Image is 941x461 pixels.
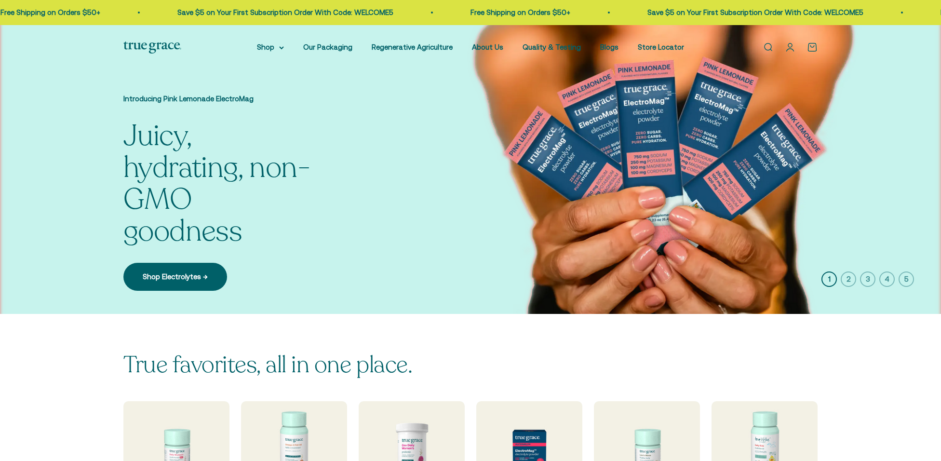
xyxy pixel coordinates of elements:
[257,41,284,53] summary: Shop
[879,271,895,287] button: 4
[372,43,453,51] a: Regenerative Agriculture
[860,271,875,287] button: 3
[841,271,856,287] button: 2
[123,93,316,105] p: Introducing Pink Lemonade ElectroMag
[638,43,684,51] a: Store Locator
[472,43,503,51] a: About Us
[303,43,352,51] a: Our Packaging
[600,43,618,51] a: Blogs
[123,349,412,380] split-lines: True favorites, all in one place.
[123,116,310,251] split-lines: Juicy, hydrating, non-GMO goodness
[821,271,837,287] button: 1
[470,8,569,16] a: Free Shipping on Orders $50+
[899,271,914,287] button: 5
[646,7,862,18] p: Save $5 on Your First Subscription Order With Code: WELCOME5
[123,263,227,291] a: Shop Electrolytes →
[176,7,392,18] p: Save $5 on Your First Subscription Order With Code: WELCOME5
[523,43,581,51] a: Quality & Testing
